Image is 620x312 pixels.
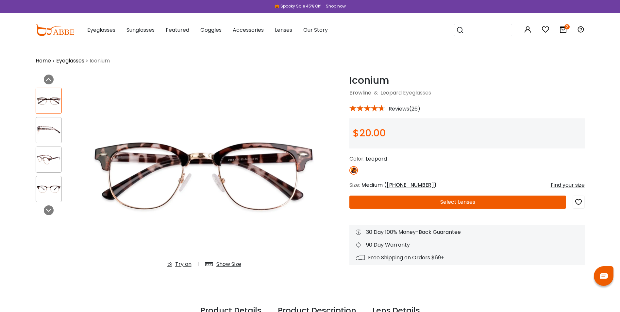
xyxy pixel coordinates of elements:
span: Lenses [275,26,292,34]
span: Color: [349,155,364,163]
a: 2 [559,27,567,34]
span: Size: [349,181,360,189]
div: Shop now [326,3,346,9]
i: 2 [564,24,570,29]
div: Free Shipping on Orders $69+ [356,254,578,262]
a: Shop now [323,3,346,9]
a: Home [36,57,51,65]
span: & [373,89,379,96]
img: Iconium Leopard Metal , Combination , Plastic Eyeglasses , NosePads Frames from ABBE Glasses [85,75,323,273]
a: Eyeglasses [56,57,84,65]
span: Reviews(26) [389,106,420,112]
div: 30 Day 100% Money-Back Guarantee [356,228,578,236]
span: Featured [166,26,189,34]
h1: Iconium [349,75,585,86]
a: Leopard [380,89,402,96]
img: Iconium Leopard Metal , Combination , Plastic Eyeglasses , NosePads Frames from ABBE Glasses [36,95,61,107]
span: Accessories [233,26,264,34]
span: $20.00 [353,126,386,140]
img: Iconium Leopard Metal , Combination , Plastic Eyeglasses , NosePads Frames from ABBE Glasses [36,183,61,196]
span: Sunglasses [126,26,155,34]
span: Leopard [366,155,387,163]
span: Goggles [200,26,222,34]
img: Iconium Leopard Metal , Combination , Plastic Eyeglasses , NosePads Frames from ABBE Glasses [36,153,61,166]
span: Eyeglasses [403,89,431,96]
span: Our Story [303,26,328,34]
div: 90 Day Warranty [356,241,578,249]
button: Select Lenses [349,196,566,209]
span: Eyeglasses [87,26,115,34]
div: 🎃 Spooky Sale 45% Off! [275,3,322,9]
a: Browline [349,89,371,96]
div: Try on [175,260,192,268]
img: chat [600,273,608,279]
img: abbeglasses.com [36,24,74,36]
span: Iconium [90,57,110,65]
div: Show Size [216,260,241,268]
span: [PHONE_NUMBER] [387,181,434,189]
div: Find your size [551,181,585,189]
span: Medium ( ) [361,181,437,189]
img: Iconium Leopard Metal , Combination , Plastic Eyeglasses , NosePads Frames from ABBE Glasses [36,124,61,137]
